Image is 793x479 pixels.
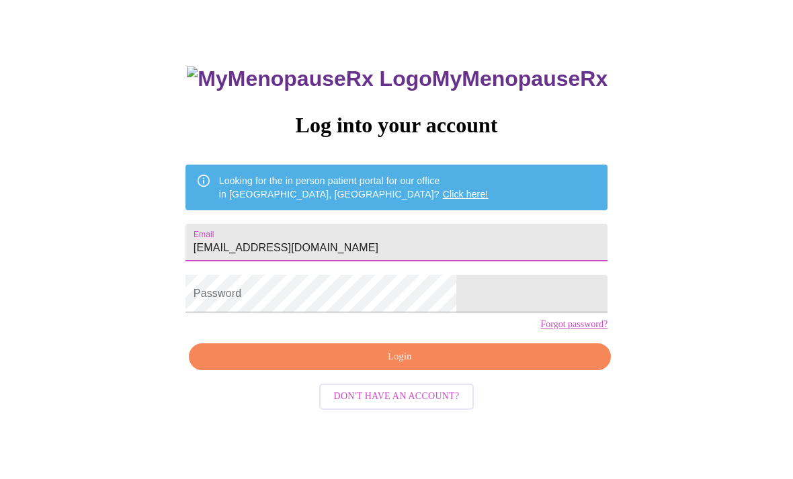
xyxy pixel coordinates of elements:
button: Login [189,343,611,371]
a: Don't have an account? [316,390,478,401]
button: Don't have an account? [319,384,474,410]
span: Don't have an account? [334,388,460,405]
div: Looking for the in person patient portal for our office in [GEOGRAPHIC_DATA], [GEOGRAPHIC_DATA]? [219,169,489,206]
img: MyMenopauseRx Logo [187,67,431,91]
h3: Log into your account [185,113,608,138]
a: Click here! [443,189,489,200]
h3: MyMenopauseRx [187,67,608,91]
a: Forgot password? [540,319,608,330]
span: Login [204,349,595,365]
